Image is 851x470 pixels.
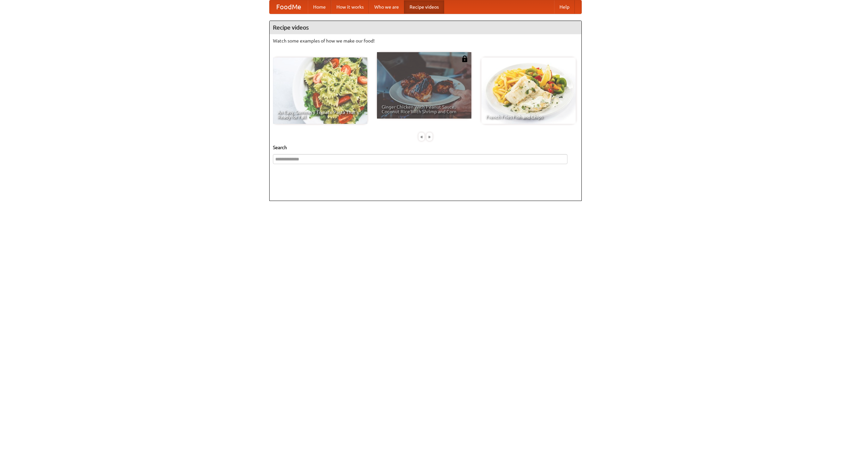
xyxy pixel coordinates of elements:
[419,133,425,141] div: «
[481,57,576,124] a: French Fries Fish and Chips
[273,144,578,151] h5: Search
[331,0,369,14] a: How it works
[270,0,308,14] a: FoodMe
[273,57,367,124] a: An Easy, Summery Tomato Pasta That's Ready for Fall
[461,55,468,62] img: 483408.png
[369,0,404,14] a: Who we are
[486,115,571,119] span: French Fries Fish and Chips
[426,133,432,141] div: »
[273,38,578,44] p: Watch some examples of how we make our food!
[270,21,581,34] h4: Recipe videos
[554,0,575,14] a: Help
[308,0,331,14] a: Home
[404,0,444,14] a: Recipe videos
[278,110,363,119] span: An Easy, Summery Tomato Pasta That's Ready for Fall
